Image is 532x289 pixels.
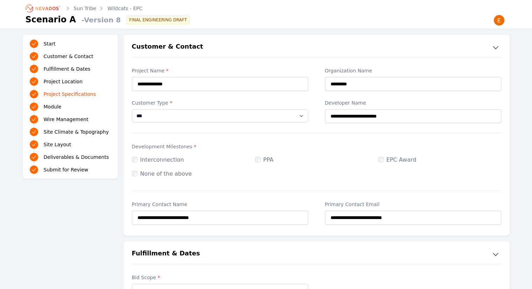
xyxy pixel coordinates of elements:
span: Wire Management [44,116,88,123]
label: Primary Contact Name [132,201,308,208]
span: Submit for Review [44,166,88,173]
span: Project Specifications [44,91,96,98]
span: Module [44,103,62,110]
h1: Scenario A [26,14,76,25]
img: Emily Walker [494,15,505,26]
label: Developer Name [325,99,501,106]
label: PPA [255,156,274,163]
label: EPC Award [378,156,417,163]
input: PPA [255,157,261,162]
span: Deliverables & Documents [44,154,109,161]
input: Interconnection [132,157,137,162]
button: Fulfillment & Dates [123,248,510,260]
a: Wildcats - EPC [107,5,142,12]
label: Interconnection [132,156,184,163]
a: Sun Tribe [74,5,97,12]
button: Customer & Contact [123,42,510,53]
label: Primary Contact Email [325,201,501,208]
span: Fulfillment & Dates [44,65,91,72]
span: Site Layout [44,141,71,148]
span: Start [44,40,56,47]
label: Development Milestones [132,143,501,150]
label: Organization Name [325,67,501,74]
label: Customer Type [132,99,308,106]
label: Bid Scope [132,274,308,281]
h2: Customer & Contact [132,42,203,53]
span: Project Location [44,78,83,85]
h2: Fulfillment & Dates [132,248,200,260]
input: None of the above [132,171,137,176]
span: - Version 8 [79,15,121,25]
span: Site Climate & Topography [44,128,109,135]
label: Project Name [132,67,308,74]
nav: Breadcrumb [26,3,143,14]
label: None of the above [132,170,192,177]
input: EPC Award [378,157,384,162]
span: Customer & Contact [44,53,93,60]
div: FINAL ENGINEERING DRAFT [126,16,190,24]
nav: Progress [30,39,111,175]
